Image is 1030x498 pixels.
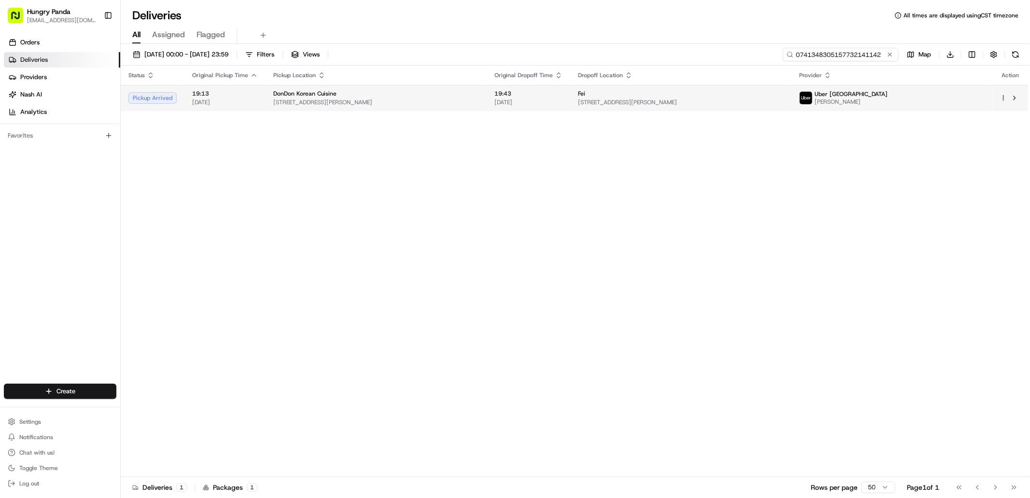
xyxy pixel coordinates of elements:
button: [EMAIL_ADDRESS][DOMAIN_NAME] [27,16,96,24]
span: [STREET_ADDRESS][PERSON_NAME] [578,98,784,106]
div: Packages [203,483,257,492]
span: Map [918,50,931,59]
a: Deliveries [4,52,120,68]
span: Flagged [197,29,225,41]
span: [DATE] [192,98,258,106]
button: Chat with us! [4,446,116,459]
span: Original Dropoff Time [494,71,553,79]
button: Toggle Theme [4,461,116,475]
div: We're available if you need us! [43,102,133,110]
button: Refresh [1009,48,1022,61]
span: Deliveries [20,55,48,64]
span: Filters [257,50,274,59]
span: 19:43 [494,90,563,97]
div: Start new chat [43,92,158,102]
span: Log out [19,480,39,487]
span: Orders [20,38,40,47]
span: Views [303,50,320,59]
div: Action [1000,71,1020,79]
div: 📗 [10,217,17,224]
span: API Documentation [91,216,155,225]
div: Deliveries [132,483,187,492]
span: Assigned [152,29,185,41]
a: Nash AI [4,87,120,102]
button: Hungry Panda[EMAIL_ADDRESS][DOMAIN_NAME] [4,4,100,27]
span: Notifications [19,433,53,441]
span: Settings [19,418,41,426]
span: 8月7日 [85,176,104,183]
span: Original Pickup Time [192,71,248,79]
button: Views [287,48,324,61]
h1: Deliveries [132,8,182,23]
button: [DATE] 00:00 - [DATE] 23:59 [128,48,233,61]
span: Providers [20,73,47,82]
span: 19:13 [192,90,258,97]
span: [PERSON_NAME] [815,98,888,106]
span: Nash AI [20,90,42,99]
div: Page 1 of 1 [907,483,939,492]
button: See all [150,124,176,135]
span: • [80,176,84,183]
button: Hungry Panda [27,7,71,16]
button: Filters [241,48,279,61]
input: Type to search [783,48,899,61]
a: Providers [4,69,120,85]
span: Chat with us! [19,449,55,456]
span: 8月15日 [37,150,60,157]
a: 💻API Documentation [78,212,159,229]
span: [DATE] [494,98,563,106]
span: Fei [578,90,585,97]
button: Create [4,384,116,399]
button: Settings [4,415,116,429]
span: Analytics [20,108,47,116]
a: Powered byPylon [68,239,117,247]
span: Status [128,71,145,79]
span: Pickup Location [273,71,316,79]
div: 💻 [82,217,89,224]
button: Map [903,48,935,61]
span: [STREET_ADDRESS][PERSON_NAME] [273,98,479,106]
span: All times are displayed using CST timezone [903,12,1018,19]
span: Dropoff Location [578,71,623,79]
img: Nash [10,10,29,29]
span: All [132,29,141,41]
button: Notifications [4,430,116,444]
span: Knowledge Base [19,216,74,225]
button: Start new chat [164,95,176,107]
img: 1727276513143-84d647e1-66c0-4f92-a045-3c9f9f5dfd92 [20,92,38,110]
a: 📗Knowledge Base [6,212,78,229]
span: [PERSON_NAME] [30,176,78,183]
p: Rows per page [811,483,858,492]
img: 1736555255976-a54dd68f-1ca7-489b-9aae-adbdc363a1c4 [19,176,27,184]
span: DonDon Korean Cuisine [273,90,337,97]
a: Orders [4,35,120,50]
p: Welcome 👋 [10,39,176,54]
input: Clear [25,62,159,72]
img: 1736555255976-a54dd68f-1ca7-489b-9aae-adbdc363a1c4 [10,92,27,110]
button: Log out [4,477,116,490]
div: 1 [247,483,257,492]
span: Create [56,387,75,396]
span: Pylon [96,239,117,247]
span: Uber [GEOGRAPHIC_DATA] [815,90,888,98]
img: uber-new-logo.jpeg [800,92,812,104]
span: [DATE] 00:00 - [DATE] 23:59 [144,50,228,59]
span: • [32,150,35,157]
div: 1 [176,483,187,492]
div: Favorites [4,128,116,143]
a: Analytics [4,104,120,120]
div: Past conversations [10,125,62,133]
span: Toggle Theme [19,464,58,472]
img: Asif Zaman Khan [10,166,25,182]
span: Provider [799,71,822,79]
